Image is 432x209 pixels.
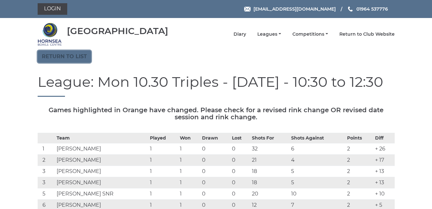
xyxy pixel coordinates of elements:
td: [PERSON_NAME] [55,143,148,155]
th: Won [178,133,200,143]
a: Email [EMAIL_ADDRESS][DOMAIN_NAME] [244,5,336,13]
td: 1 [148,143,178,155]
td: 2 [38,155,55,166]
td: 1 [148,166,178,177]
a: Diary [234,31,246,37]
td: [PERSON_NAME] [55,155,148,166]
td: 0 [230,166,250,177]
td: 2 [345,166,373,177]
th: Points [345,133,373,143]
td: 1 [148,155,178,166]
td: + 10 [373,188,394,200]
td: 20 [250,188,290,200]
th: Drawn [200,133,230,143]
h1: League: Mon 10.30 Triples - [DATE] - 10:30 to 12:30 [38,74,395,97]
td: 0 [200,155,230,166]
a: Competitions [292,31,328,37]
th: Team [55,133,148,143]
td: 3 [38,166,55,177]
td: 5 [38,188,55,200]
th: Lost [230,133,250,143]
td: 3 [38,177,55,188]
img: Phone us [348,6,353,12]
td: 21 [250,155,290,166]
td: 4 [290,155,345,166]
td: 6 [290,143,345,155]
td: + 13 [373,177,394,188]
td: 0 [230,143,250,155]
a: Leagues [257,31,281,37]
a: Return to Club Website [339,31,395,37]
td: 0 [200,166,230,177]
td: 5 [290,177,345,188]
td: 1 [38,143,55,155]
td: 32 [250,143,290,155]
div: [GEOGRAPHIC_DATA] [67,26,168,36]
td: 1 [178,166,200,177]
img: Hornsea Bowls Centre [38,22,62,46]
span: [EMAIL_ADDRESS][DOMAIN_NAME] [253,6,336,12]
th: Shots For [250,133,290,143]
td: 1 [178,188,200,200]
td: 2 [345,143,373,155]
td: 1 [148,177,178,188]
td: 18 [250,166,290,177]
td: 1 [178,143,200,155]
td: [PERSON_NAME] SNR [55,188,148,200]
td: 0 [200,177,230,188]
td: [PERSON_NAME] [55,177,148,188]
td: 0 [200,143,230,155]
td: 1 [178,177,200,188]
td: 18 [250,177,290,188]
td: 0 [230,177,250,188]
a: Return to list [38,50,91,63]
td: 5 [290,166,345,177]
span: 01964 537776 [356,6,388,12]
td: 1 [148,188,178,200]
img: Email [244,7,251,12]
td: + 17 [373,155,394,166]
td: 0 [200,188,230,200]
td: 2 [345,188,373,200]
td: 2 [345,177,373,188]
th: Played [148,133,178,143]
h5: Games highlighted in Orange have changed. Please check for a revised rink change OR revised date ... [38,106,395,121]
td: 10 [290,188,345,200]
td: 1 [178,155,200,166]
td: [PERSON_NAME] [55,166,148,177]
th: Shots Against [290,133,345,143]
td: 0 [230,155,250,166]
a: Phone us 01964 537776 [347,5,388,13]
th: Diff [373,133,394,143]
td: + 26 [373,143,394,155]
td: + 13 [373,166,394,177]
a: Login [38,3,67,15]
td: 0 [230,188,250,200]
td: 2 [345,155,373,166]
